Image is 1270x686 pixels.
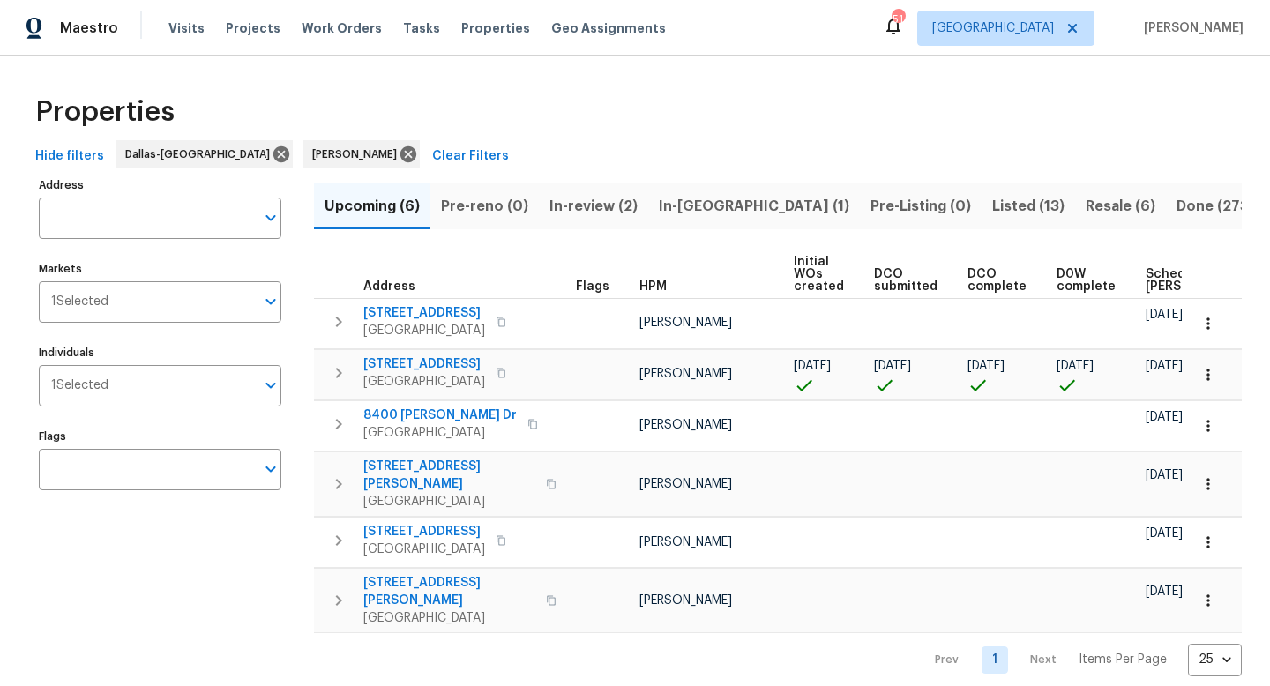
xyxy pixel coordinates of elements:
[432,145,509,168] span: Clear Filters
[659,194,849,219] span: In-[GEOGRAPHIC_DATA] (1)
[1086,194,1155,219] span: Resale (6)
[982,646,1008,674] a: Goto page 1
[794,360,831,372] span: [DATE]
[258,205,283,230] button: Open
[403,22,440,34] span: Tasks
[1146,469,1183,481] span: [DATE]
[918,644,1242,676] nav: Pagination Navigation
[363,322,485,339] span: [GEOGRAPHIC_DATA]
[576,280,609,293] span: Flags
[39,347,281,358] label: Individuals
[51,295,108,309] span: 1 Selected
[39,431,281,442] label: Flags
[639,536,732,548] span: [PERSON_NAME]
[363,304,485,322] span: [STREET_ADDRESS]
[258,373,283,398] button: Open
[639,594,732,607] span: [PERSON_NAME]
[639,368,732,380] span: [PERSON_NAME]
[363,523,485,541] span: [STREET_ADDRESS]
[1146,309,1183,321] span: [DATE]
[1057,268,1116,293] span: D0W complete
[639,280,667,293] span: HPM
[363,355,485,373] span: [STREET_ADDRESS]
[992,194,1065,219] span: Listed (13)
[1146,585,1183,598] span: [DATE]
[35,103,175,121] span: Properties
[549,194,638,219] span: In-review (2)
[932,19,1054,37] span: [GEOGRAPHIC_DATA]
[116,140,293,168] div: Dallas-[GEOGRAPHIC_DATA]
[425,140,516,173] button: Clear Filters
[60,19,118,37] span: Maestro
[639,419,732,431] span: [PERSON_NAME]
[461,19,530,37] span: Properties
[35,145,104,168] span: Hide filters
[258,457,283,481] button: Open
[363,406,517,424] span: 8400 [PERSON_NAME] Dr
[892,11,904,28] div: 51
[325,194,420,219] span: Upcoming (6)
[1146,360,1183,372] span: [DATE]
[28,140,111,173] button: Hide filters
[363,609,535,627] span: [GEOGRAPHIC_DATA]
[51,378,108,393] span: 1 Selected
[363,280,415,293] span: Address
[363,373,485,391] span: [GEOGRAPHIC_DATA]
[1137,19,1244,37] span: [PERSON_NAME]
[312,145,404,163] span: [PERSON_NAME]
[363,493,535,511] span: [GEOGRAPHIC_DATA]
[39,264,281,274] label: Markets
[794,256,844,293] span: Initial WOs created
[441,194,528,219] span: Pre-reno (0)
[967,268,1027,293] span: DCO complete
[302,19,382,37] span: Work Orders
[874,360,911,372] span: [DATE]
[1146,527,1183,540] span: [DATE]
[303,140,420,168] div: [PERSON_NAME]
[1146,268,1245,293] span: Scheduled [PERSON_NAME]
[39,180,281,190] label: Address
[551,19,666,37] span: Geo Assignments
[639,317,732,329] span: [PERSON_NAME]
[1177,194,1254,219] span: Done (273)
[1146,411,1183,423] span: [DATE]
[1079,651,1167,668] p: Items Per Page
[168,19,205,37] span: Visits
[874,268,938,293] span: DCO submitted
[363,424,517,442] span: [GEOGRAPHIC_DATA]
[870,194,971,219] span: Pre-Listing (0)
[363,458,535,493] span: [STREET_ADDRESS][PERSON_NAME]
[967,360,1005,372] span: [DATE]
[258,289,283,314] button: Open
[125,145,277,163] span: Dallas-[GEOGRAPHIC_DATA]
[226,19,280,37] span: Projects
[1188,637,1242,682] div: 25
[1057,360,1094,372] span: [DATE]
[363,541,485,558] span: [GEOGRAPHIC_DATA]
[363,574,535,609] span: [STREET_ADDRESS][PERSON_NAME]
[639,478,732,490] span: [PERSON_NAME]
